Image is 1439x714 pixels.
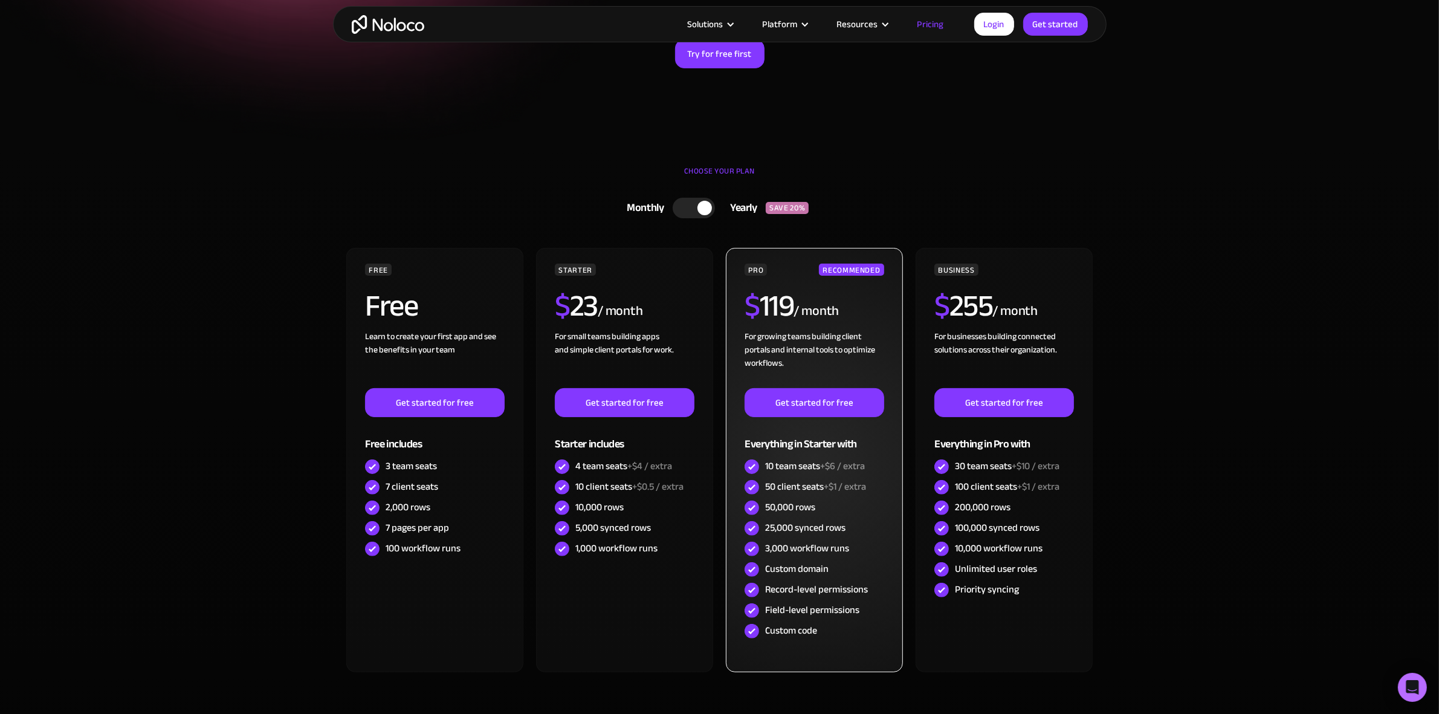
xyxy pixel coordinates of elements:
div: / month [794,302,839,321]
div: For businesses building connected solutions across their organization. ‍ [934,330,1073,388]
a: Get started for free [745,388,884,417]
div: / month [992,302,1038,321]
span: +$4 / extra [627,457,672,475]
div: 7 pages per app [386,521,449,534]
div: FREE [365,264,392,276]
a: Get started for free [365,388,504,417]
div: Resources [837,16,878,32]
div: Yearly [715,199,766,217]
div: 25,000 synced rows [765,521,846,534]
div: SAVE 20% [766,202,809,214]
div: Everything in Starter with [745,417,884,456]
div: Solutions [673,16,748,32]
div: Unlimited user roles [955,562,1037,576]
div: Everything in Pro with [934,417,1073,456]
span: $ [555,277,570,334]
div: 3 team seats [386,459,437,473]
div: For growing teams building client portals and internal tools to optimize workflows. [745,330,884,388]
div: Platform [748,16,822,32]
div: 2,000 rows [386,501,430,514]
div: PRO [745,264,767,276]
div: 1,000 workflow runs [575,542,658,555]
div: 3,000 workflow runs [765,542,849,555]
a: Try for free first [675,39,765,68]
div: STARTER [555,264,595,276]
div: RECOMMENDED [819,264,884,276]
div: Solutions [688,16,723,32]
div: Platform [763,16,798,32]
a: Login [974,13,1014,36]
span: +$1 / extra [1017,478,1059,496]
a: Get started for free [934,388,1073,417]
h2: Free [365,291,418,321]
div: 4 team seats [575,459,672,473]
div: 10,000 workflow runs [955,542,1043,555]
div: 100 client seats [955,480,1059,493]
div: Starter includes [555,417,694,456]
div: Free includes [365,417,504,456]
div: Field-level permissions [765,603,859,617]
div: Custom domain [765,562,829,576]
span: +$1 / extra [824,478,866,496]
div: Custom code [765,624,817,637]
div: 10 client seats [575,480,684,493]
div: / month [598,302,643,321]
span: $ [934,277,949,334]
div: 100 workflow runs [386,542,461,555]
div: Monthly [612,199,673,217]
div: BUSINESS [934,264,978,276]
div: Learn to create your first app and see the benefits in your team ‍ [365,330,504,388]
div: Open Intercom Messenger [1398,673,1427,702]
span: $ [745,277,760,334]
div: 7 client seats [386,480,438,493]
div: 5,000 synced rows [575,521,651,534]
span: +$10 / extra [1012,457,1059,475]
div: 30 team seats [955,459,1059,473]
div: 10 team seats [765,459,865,473]
div: Resources [822,16,902,32]
h2: 255 [934,291,992,321]
a: Get started for free [555,388,694,417]
div: 100,000 synced rows [955,521,1040,534]
div: 200,000 rows [955,501,1011,514]
h2: 23 [555,291,598,321]
span: +$6 / extra [820,457,865,475]
a: home [352,15,424,34]
span: +$0.5 / extra [632,478,684,496]
div: 50 client seats [765,480,866,493]
div: Priority syncing [955,583,1019,596]
div: 50,000 rows [765,501,815,514]
div: 10,000 rows [575,501,624,514]
h2: 119 [745,291,794,321]
a: Pricing [902,16,959,32]
div: CHOOSE YOUR PLAN [345,162,1095,192]
div: For small teams building apps and simple client portals for work. ‍ [555,330,694,388]
a: Get started [1023,13,1088,36]
div: Record-level permissions [765,583,868,596]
